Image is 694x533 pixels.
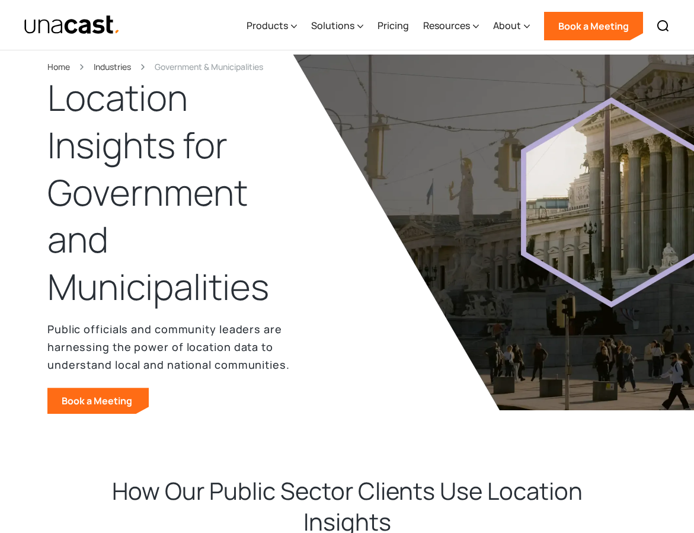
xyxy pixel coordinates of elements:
a: Industries [94,60,131,74]
a: Book a Meeting [544,12,643,40]
div: Resources [423,18,470,33]
div: Products [247,2,297,50]
img: Search icon [656,19,670,33]
a: Pricing [378,2,409,50]
div: Resources [423,2,479,50]
div: Government & Municipalities [155,60,263,74]
a: home [24,15,120,36]
div: About [493,2,530,50]
a: Home [47,60,70,74]
img: Unacast text logo [24,15,120,36]
p: Public officials and community leaders are harnessing the power of location data to understand lo... [47,320,300,374]
h1: Location Insights for Government and Municipalities [47,74,300,311]
div: Solutions [311,2,363,50]
a: Book a Meeting [47,388,149,414]
div: Products [247,18,288,33]
div: About [493,18,521,33]
div: Solutions [311,18,354,33]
